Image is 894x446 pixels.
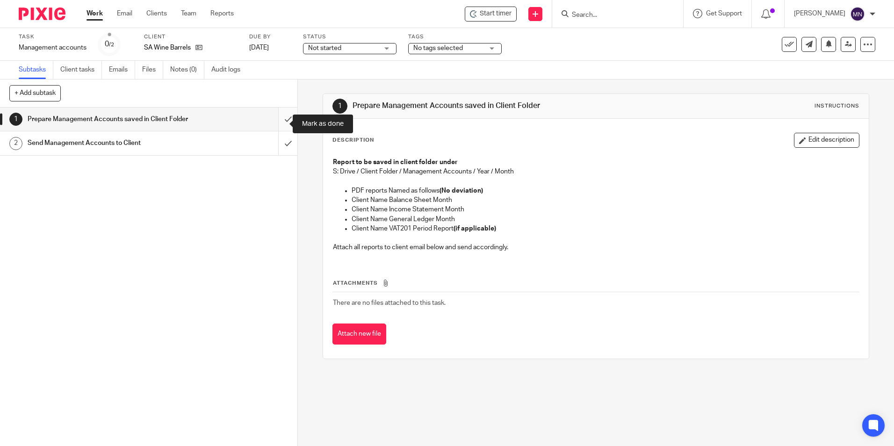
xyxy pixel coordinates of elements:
label: Due by [249,33,291,41]
p: PDF reports Named as follows [352,186,858,195]
label: Tags [408,33,502,41]
button: Attach new file [332,324,386,345]
label: Status [303,33,397,41]
div: Management accounts [19,43,87,52]
p: Client Name General Ledger Month [352,215,858,224]
p: Attach all reports to client email below and send accordingly. [333,243,858,252]
input: Search [571,11,655,20]
span: Not started [308,45,341,51]
label: Client [144,33,238,41]
a: Audit logs [211,61,247,79]
h1: Prepare Management Accounts saved in Client Folder [353,101,616,111]
a: Notes (0) [170,61,204,79]
button: Edit description [794,133,859,148]
h1: Send Management Accounts to Client [28,136,188,150]
div: 2 [9,137,22,150]
span: [DATE] [249,44,269,51]
a: Clients [146,9,167,18]
strong: (if applicable) [454,225,496,232]
p: SA Wine Barrels [144,43,191,52]
strong: Report to be saved in client folder under [333,159,458,165]
strong: (No deviation) [440,187,483,194]
a: Email [117,9,132,18]
p: Client Name VAT201 Period Report [352,224,858,233]
a: Emails [109,61,135,79]
span: There are no files attached to this task. [333,300,446,306]
div: SA Wine Barrels - Management accounts [465,7,517,22]
p: Client Name Balance Sheet Month [352,195,858,205]
label: Task [19,33,87,41]
span: Attachments [333,281,378,286]
p: Client Name Income Statement Month [352,205,858,214]
a: Files [142,61,163,79]
h1: Prepare Management Accounts saved in Client Folder [28,112,188,126]
a: Team [181,9,196,18]
a: Reports [210,9,234,18]
span: Get Support [706,10,742,17]
p: S: Drive / Client Folder / Management Accounts / Year / Month [333,167,858,176]
small: /2 [109,42,114,47]
img: svg%3E [850,7,865,22]
span: Start timer [480,9,512,19]
div: 1 [332,99,347,114]
p: [PERSON_NAME] [794,9,845,18]
div: 1 [9,113,22,126]
div: 0 [105,39,114,50]
p: Description [332,137,374,144]
span: No tags selected [413,45,463,51]
a: Client tasks [60,61,102,79]
a: Subtasks [19,61,53,79]
button: + Add subtask [9,85,61,101]
div: Instructions [815,102,859,110]
a: Work [87,9,103,18]
img: Pixie [19,7,65,20]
